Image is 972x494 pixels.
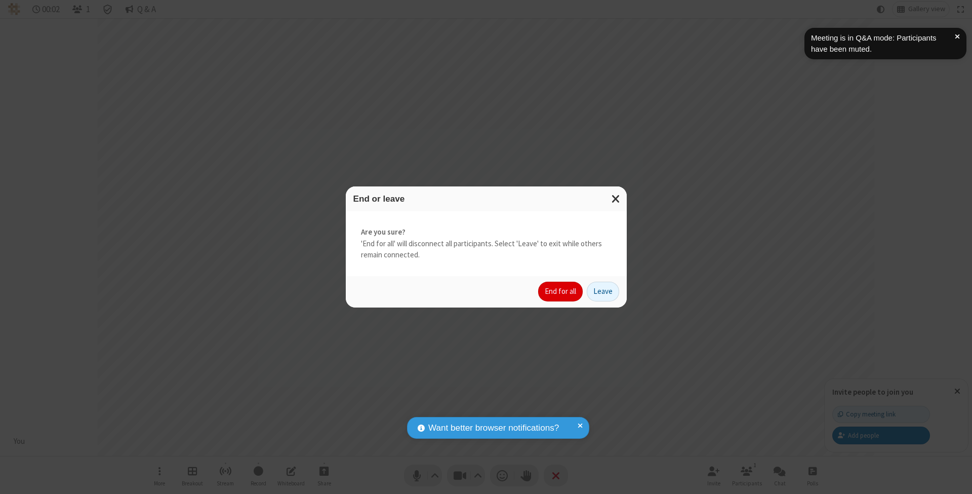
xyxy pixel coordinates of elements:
[811,32,955,55] div: Meeting is in Q&A mode: Participants have been muted.
[428,422,559,435] span: Want better browser notifications?
[346,211,627,276] div: 'End for all' will disconnect all participants. Select 'Leave' to exit while others remain connec...
[605,186,627,211] button: Close modal
[361,226,612,238] strong: Are you sure?
[538,282,583,302] button: End for all
[587,282,619,302] button: Leave
[353,194,619,204] h3: End or leave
